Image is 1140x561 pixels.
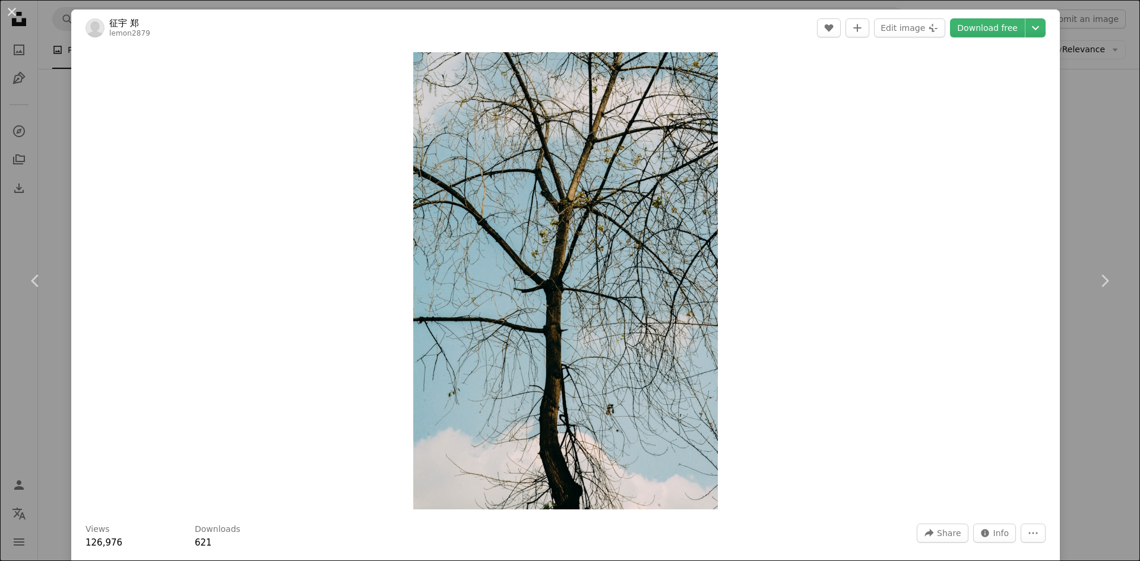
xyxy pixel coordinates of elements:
h3: Views [85,524,110,535]
a: 征宇 郑 [109,17,150,29]
a: lemon2879 [109,29,150,37]
button: Edit image [874,18,945,37]
button: Like [817,18,841,37]
h3: Downloads [195,524,240,535]
a: Download free [950,18,1025,37]
span: Info [993,524,1009,542]
img: Go to 征宇 郑's profile [85,18,104,37]
img: a bird perched on top of a tree branch [413,52,718,509]
button: Zoom in on this image [413,52,718,509]
button: Choose download size [1025,18,1046,37]
span: Share [937,524,961,542]
button: Add to Collection [845,18,869,37]
span: 126,976 [85,537,122,548]
span: 621 [195,537,212,548]
button: Stats about this image [973,524,1016,543]
a: Next [1069,224,1140,338]
button: More Actions [1021,524,1046,543]
button: Share this image [917,524,968,543]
